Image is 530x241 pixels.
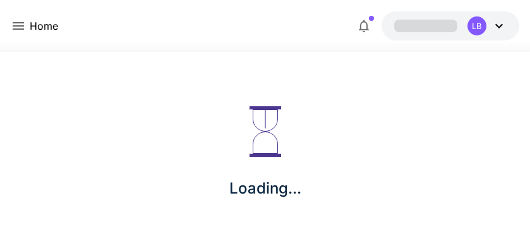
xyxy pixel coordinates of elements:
[30,18,58,34] a: Home
[382,11,519,40] button: LB
[30,18,58,34] nav: breadcrumb
[229,177,301,200] p: Loading...
[467,16,486,35] div: LB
